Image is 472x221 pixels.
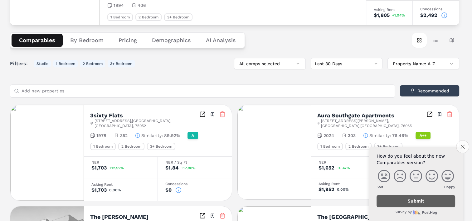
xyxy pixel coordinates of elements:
[199,111,206,117] a: Inspect Comparables
[53,60,78,67] button: 1 Bedroom
[109,166,124,170] span: +12.52%
[63,34,111,47] button: By Bedroom
[198,34,243,47] button: AI Analysis
[22,85,391,97] input: Add new properties
[147,143,175,150] div: 3+ Bedroom
[345,143,372,150] div: 2 Bedroom
[135,13,162,21] div: 2 Bedroom
[91,183,150,186] div: Asking Rent
[108,60,135,67] button: 3+ Bedroom
[337,188,349,191] span: 0.00%
[164,13,192,21] div: 3+ Bedroom
[187,132,198,139] div: A
[90,113,123,118] h2: 3sixty Flats
[199,213,206,219] a: Inspect Comparables
[319,187,334,192] div: $1,952
[181,166,196,170] span: +12.88%
[319,165,334,170] div: $1,652
[321,118,426,128] span: [STREET_ADDRESS][PERSON_NAME] , [GEOGRAPHIC_DATA] , [GEOGRAPHIC_DATA] , 76065
[348,132,356,139] span: 303
[96,132,106,139] span: 1978
[95,118,199,128] span: [STREET_ADDRESS] , [GEOGRAPHIC_DATA] , [GEOGRAPHIC_DATA] , 75052
[234,58,306,69] button: All comps selected
[374,13,390,18] div: $1,805
[420,13,437,18] div: $2,492
[114,2,124,8] span: 1994
[120,132,128,139] span: 352
[10,60,32,67] span: Filters:
[91,165,107,170] div: $1,703
[392,132,408,139] span: 76.46%
[165,165,178,170] div: $1.84
[109,188,121,192] span: 0.00%
[324,132,334,139] span: 2024
[118,143,144,150] div: 2 Bedroom
[317,143,343,150] div: 1 Bedroom
[374,8,405,12] div: Asking Rent
[90,143,116,150] div: 1 Bedroom
[317,214,388,220] h2: The [GEOGRAPHIC_DATA]
[165,160,224,164] div: NER / Sq Ft
[107,13,133,21] div: 1 Bedroom
[420,7,452,11] div: Concessions
[392,13,405,17] span: +1.04%
[400,85,459,96] button: Recommended
[91,160,150,164] div: NER
[319,182,377,186] div: Asking Rent
[12,34,63,47] button: Comparables
[165,182,224,186] div: Concessions
[319,160,377,164] div: NER
[374,143,402,150] div: 3+ Bedroom
[387,58,459,69] button: Property Name: A-Z
[426,111,433,117] a: Inspect Comparables
[111,34,144,47] button: Pricing
[34,60,51,67] button: Studio
[141,132,163,139] span: Similarity :
[369,132,391,139] span: Similarity :
[337,166,350,170] span: +0.47%
[416,132,431,139] div: A++
[91,188,107,193] div: $1,703
[317,113,394,118] h2: Aura Southgate Apartments
[138,2,146,8] span: 406
[164,132,180,139] span: 89.92%
[144,34,198,47] button: Demographics
[165,188,172,193] div: $0
[90,214,148,220] h2: The [PERSON_NAME]
[80,60,105,67] button: 2 Bedroom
